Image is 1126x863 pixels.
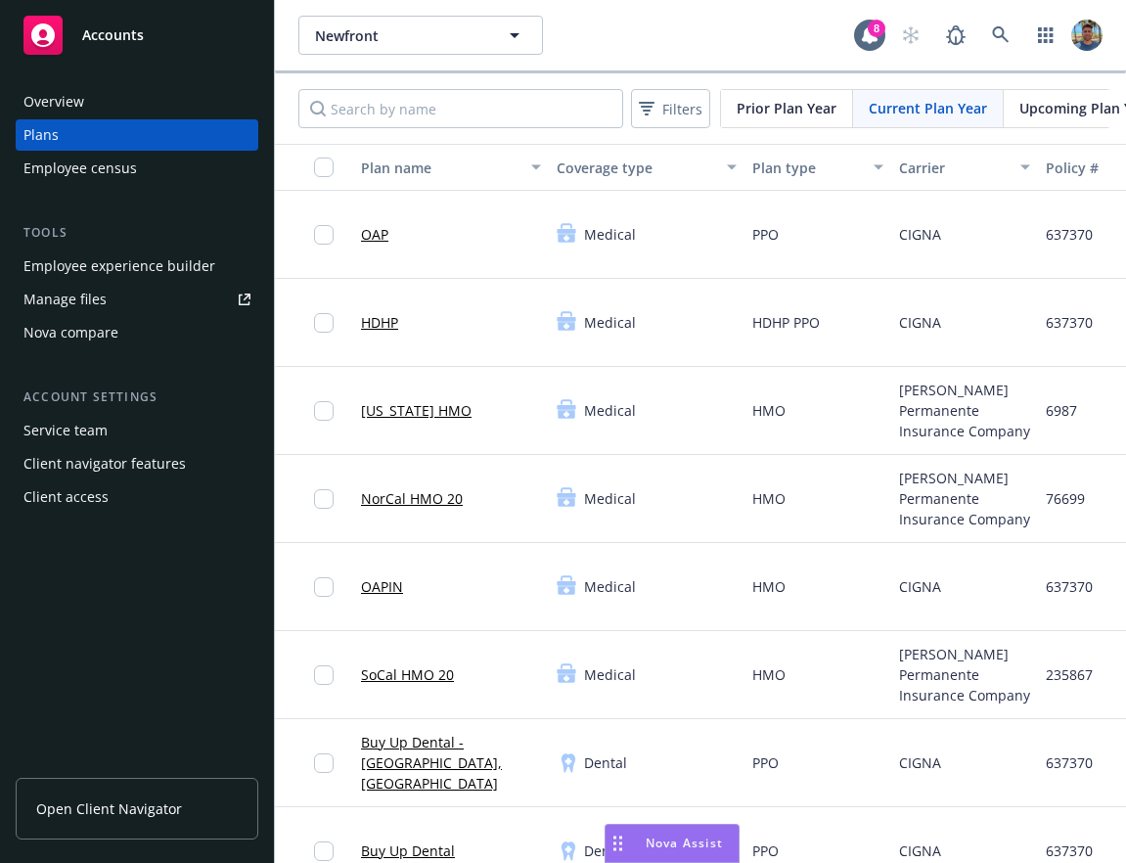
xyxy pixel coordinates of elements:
span: CIGNA [899,576,941,597]
span: Prior Plan Year [737,98,836,118]
span: 235867 [1046,664,1093,685]
button: Newfront [298,16,543,55]
span: [PERSON_NAME] Permanente Insurance Company [899,644,1030,705]
span: [PERSON_NAME] Permanente Insurance Company [899,380,1030,441]
span: Filters [662,99,702,119]
a: SoCal HMO 20 [361,664,454,685]
a: Manage files [16,284,258,315]
button: Plan type [744,144,891,191]
input: Toggle Row Selected [314,401,334,421]
span: HDHP PPO [752,312,820,333]
span: 76699 [1046,488,1085,509]
input: Search by name [298,89,623,128]
a: OAPIN [361,576,403,597]
div: Carrier [899,158,1009,178]
a: Report a Bug [936,16,975,55]
div: Client access [23,481,109,513]
a: Service team [16,415,258,446]
div: Coverage type [557,158,715,178]
button: Coverage type [549,144,744,191]
span: HMO [752,576,786,597]
span: 637370 [1046,752,1093,773]
a: Plans [16,119,258,151]
span: Accounts [82,27,144,43]
span: CIGNA [899,752,941,773]
span: Open Client Navigator [36,798,182,819]
button: Nova Assist [605,824,740,863]
span: 637370 [1046,224,1093,245]
span: CIGNA [899,312,941,333]
span: HMO [752,664,786,685]
span: Newfront [315,25,484,46]
a: OAP [361,224,388,245]
span: Filters [635,95,706,123]
div: Nova compare [23,317,118,348]
span: PPO [752,840,779,861]
a: Employee experience builder [16,250,258,282]
input: Toggle Row Selected [314,225,334,245]
span: HMO [752,400,786,421]
div: Plans [23,119,59,151]
input: Toggle Row Selected [314,841,334,861]
span: Dental [584,840,627,861]
span: [PERSON_NAME] Permanente Insurance Company [899,468,1030,529]
span: Nova Assist [646,835,723,851]
a: Start snowing [891,16,930,55]
span: CIGNA [899,840,941,861]
a: Client navigator features [16,448,258,479]
div: Employee census [23,153,137,184]
span: Medical [584,224,636,245]
span: Medical [584,488,636,509]
span: Medical [584,576,636,597]
span: PPO [752,752,779,773]
div: Service team [23,415,108,446]
a: Client access [16,481,258,513]
div: 8 [868,20,885,37]
div: Drag to move [606,825,630,862]
a: Search [981,16,1020,55]
a: Buy Up Dental [361,840,455,861]
img: photo [1071,20,1103,51]
div: Tools [16,223,258,243]
div: Manage files [23,284,107,315]
span: Medical [584,312,636,333]
span: Medical [584,664,636,685]
span: 637370 [1046,312,1093,333]
a: Employee census [16,153,258,184]
span: HMO [752,488,786,509]
input: Toggle Row Selected [314,753,334,773]
a: Overview [16,86,258,117]
button: Filters [631,89,710,128]
a: Buy Up Dental - [GEOGRAPHIC_DATA], [GEOGRAPHIC_DATA] [361,732,541,794]
span: 637370 [1046,576,1093,597]
a: Nova compare [16,317,258,348]
span: 6987 [1046,400,1077,421]
button: Plan name [353,144,549,191]
span: Dental [584,752,627,773]
div: Employee experience builder [23,250,215,282]
button: Carrier [891,144,1038,191]
div: Plan name [361,158,519,178]
a: Accounts [16,8,258,63]
div: Client navigator features [23,448,186,479]
a: [US_STATE] HMO [361,400,472,421]
input: Toggle Row Selected [314,577,334,597]
div: Overview [23,86,84,117]
a: NorCal HMO 20 [361,488,463,509]
div: Plan type [752,158,862,178]
span: 637370 [1046,840,1093,861]
span: Current Plan Year [869,98,987,118]
input: Toggle Row Selected [314,489,334,509]
span: Medical [584,400,636,421]
a: HDHP [361,312,398,333]
div: Account settings [16,387,258,407]
a: Switch app [1026,16,1065,55]
span: CIGNA [899,224,941,245]
span: PPO [752,224,779,245]
input: Select all [314,158,334,177]
input: Toggle Row Selected [314,665,334,685]
input: Toggle Row Selected [314,313,334,333]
